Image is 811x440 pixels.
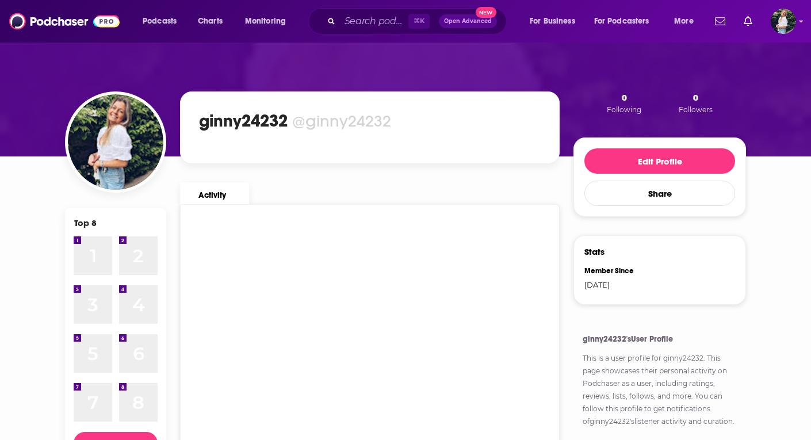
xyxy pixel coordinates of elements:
[587,12,666,30] button: open menu
[9,10,120,32] img: Podchaser - Follow, Share and Rate Podcasts
[584,266,652,276] div: Member Since
[198,13,223,29] span: Charts
[245,13,286,29] span: Monitoring
[319,8,518,35] div: Search podcasts, credits, & more...
[237,12,301,30] button: open menu
[583,334,737,344] h4: ginny24232's User Profile
[190,12,229,30] a: Charts
[607,105,641,114] span: Following
[74,217,97,228] div: Top 8
[679,105,713,114] span: Followers
[340,12,408,30] input: Search podcasts, credits, & more...
[292,111,391,131] div: @ginny24232
[666,12,708,30] button: open menu
[771,9,796,34] button: Show profile menu
[476,7,496,18] span: New
[771,9,796,34] img: User Profile
[530,13,575,29] span: For Business
[663,354,703,362] a: ginny24232
[674,13,694,29] span: More
[675,91,716,114] button: 0Followers
[584,181,735,206] button: Share
[68,94,163,190] img: ginny24232
[594,13,649,29] span: For Podcasters
[408,14,430,29] span: ⌘ K
[693,92,698,103] span: 0
[771,9,796,34] span: Logged in as ginny24232
[603,91,645,114] button: 0Following
[710,12,730,31] a: Show notifications dropdown
[199,110,288,131] h1: ginny24232
[444,18,492,24] span: Open Advanced
[584,280,652,289] div: [DATE]
[522,12,590,30] button: open menu
[135,12,192,30] button: open menu
[439,14,497,28] button: Open AdvancedNew
[739,12,757,31] a: Show notifications dropdown
[583,352,737,428] p: This is a user profile for . This page showcases their personal activity on Podchaser as a user, ...
[584,148,735,174] button: Edit Profile
[584,246,605,257] h3: Stats
[180,182,249,204] a: Activity
[143,13,177,29] span: Podcasts
[622,92,627,103] span: 0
